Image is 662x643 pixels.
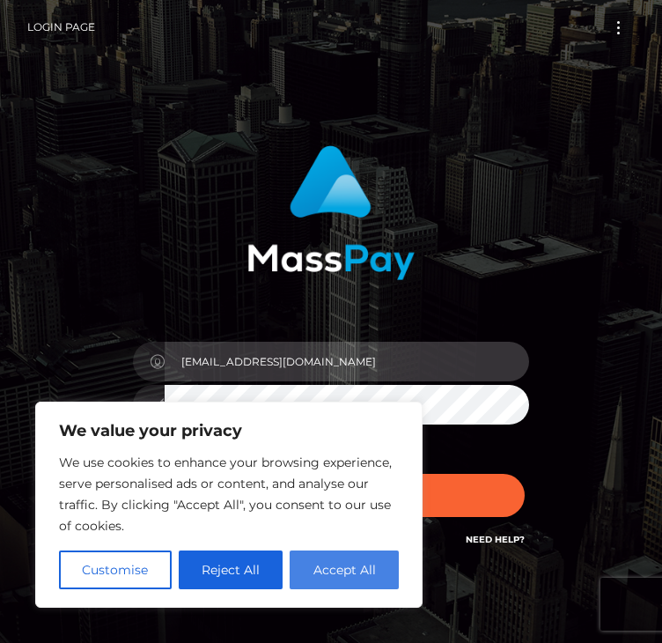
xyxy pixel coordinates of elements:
[59,551,172,589] button: Customise
[35,402,423,608] div: We value your privacy
[290,551,399,589] button: Accept All
[247,145,415,280] img: MassPay Login
[602,16,635,40] button: Toggle navigation
[165,342,529,381] input: Username...
[179,551,283,589] button: Reject All
[59,452,399,536] p: We use cookies to enhance your browsing experience, serve personalised ads or content, and analys...
[466,534,525,545] a: Need Help?
[59,420,399,441] p: We value your privacy
[27,9,95,46] a: Login Page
